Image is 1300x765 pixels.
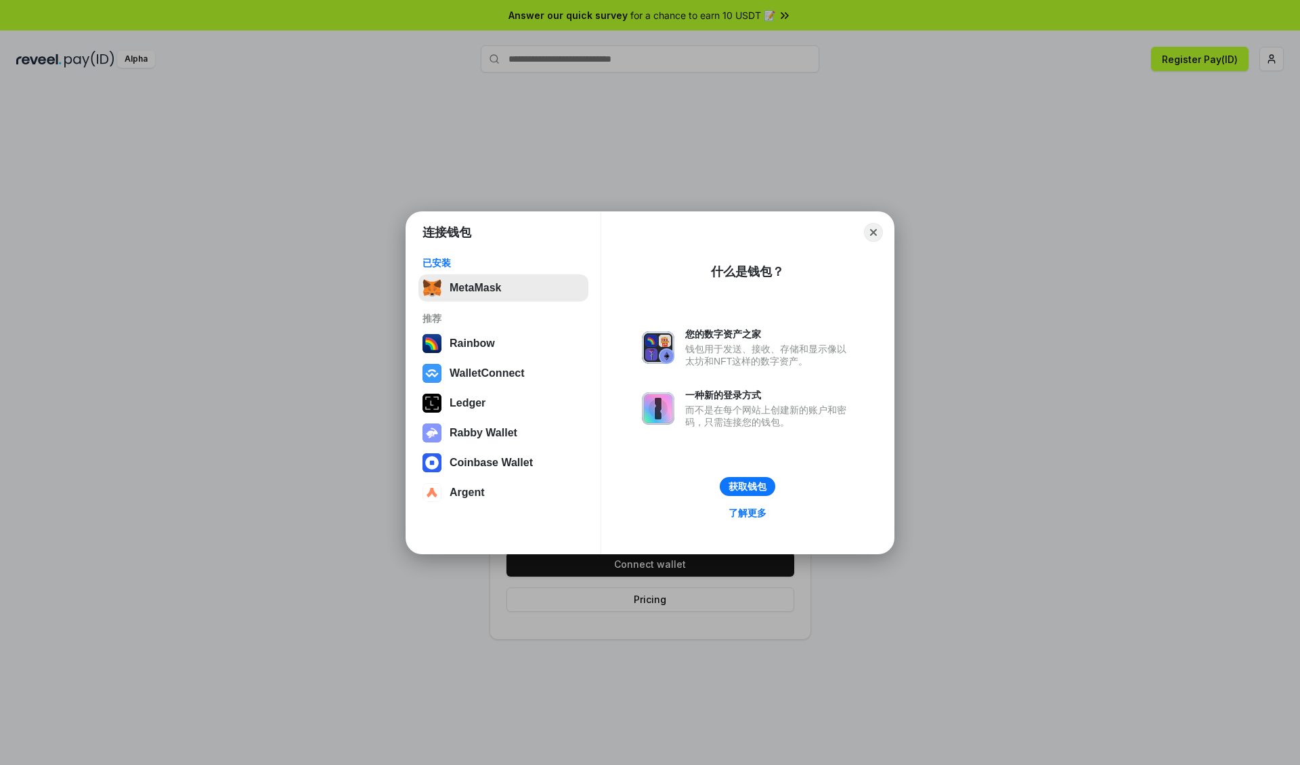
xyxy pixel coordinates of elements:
[418,419,588,447] button: Rabby Wallet
[450,367,525,379] div: WalletConnect
[720,504,775,522] a: 了解更多
[422,364,441,383] img: svg+xml,%3Csvg%20width%3D%2228%22%20height%3D%2228%22%20viewBox%3D%220%200%2028%2028%22%20fill%3D...
[418,274,588,302] button: MetaMask
[422,453,441,472] img: svg+xml,%3Csvg%20width%3D%2228%22%20height%3D%2228%22%20viewBox%3D%220%200%2028%2028%22%20fill%3D...
[422,394,441,413] img: svg+xml,%3Csvg%20xmlns%3D%22http%3A%2F%2Fwww.w3.org%2F2000%2Fsvg%22%20width%3D%2228%22%20height%3...
[418,330,588,357] button: Rainbow
[685,343,853,367] div: 钱包用于发送、接收、存储和显示像以太坊和NFT这样的数字资产。
[450,337,495,350] div: Rainbow
[422,312,584,325] div: 推荐
[450,427,517,439] div: Rabby Wallet
[642,331,674,364] img: svg+xml,%3Csvg%20xmlns%3D%22http%3A%2F%2Fwww.w3.org%2F2000%2Fsvg%22%20fill%3D%22none%22%20viewBox...
[422,334,441,353] img: svg+xml,%3Csvg%20width%3D%22120%22%20height%3D%22120%22%20viewBox%3D%220%200%20120%20120%22%20fil...
[685,328,853,340] div: 您的数字资产之家
[422,423,441,442] img: svg+xml,%3Csvg%20xmlns%3D%22http%3A%2F%2Fwww.w3.org%2F2000%2Fsvg%22%20fill%3D%22none%22%20viewBox...
[685,389,853,401] div: 一种新的登录方式
[729,507,766,519] div: 了解更多
[711,264,784,280] div: 什么是钱包？
[450,397,485,409] div: Ledger
[422,278,441,297] img: svg+xml,%3Csvg%20fill%3D%22none%22%20height%3D%2233%22%20viewBox%3D%220%200%2035%2033%22%20width%...
[418,449,588,476] button: Coinbase Wallet
[729,480,766,493] div: 获取钱包
[422,483,441,502] img: svg+xml,%3Csvg%20width%3D%2228%22%20height%3D%2228%22%20viewBox%3D%220%200%2028%2028%22%20fill%3D...
[720,477,775,496] button: 获取钱包
[450,282,501,294] div: MetaMask
[422,224,471,241] h1: 连接钱包
[864,223,883,242] button: Close
[422,257,584,269] div: 已安装
[450,487,485,499] div: Argent
[642,392,674,425] img: svg+xml,%3Csvg%20xmlns%3D%22http%3A%2F%2Fwww.w3.org%2F2000%2Fsvg%22%20fill%3D%22none%22%20viewBox...
[685,404,853,428] div: 而不是在每个网站上创建新的账户和密码，只需连接您的钱包。
[418,479,588,506] button: Argent
[418,390,588,417] button: Ledger
[418,360,588,387] button: WalletConnect
[450,457,533,469] div: Coinbase Wallet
